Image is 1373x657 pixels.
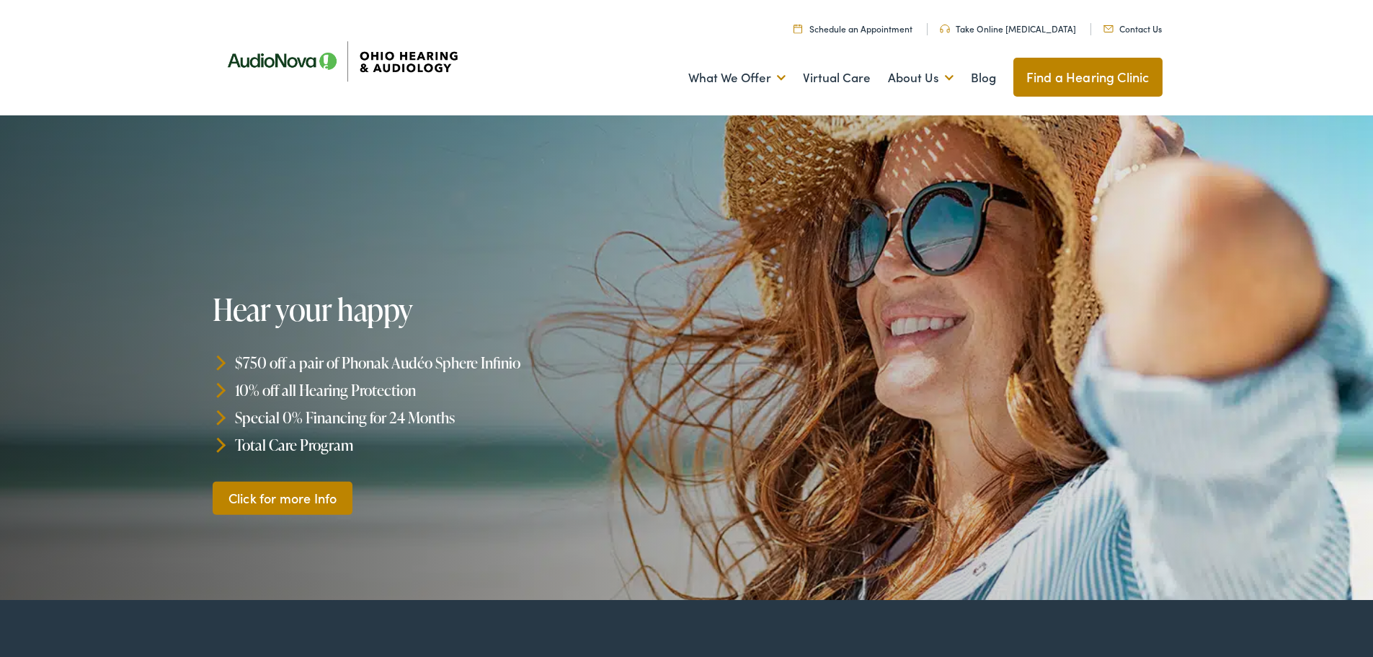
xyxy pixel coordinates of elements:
[688,51,786,105] a: What We Offer
[213,376,693,404] li: 10% off all Hearing Protection
[213,404,693,431] li: Special 0% Financing for 24 Months
[888,51,954,105] a: About Us
[940,25,950,33] img: Headphones icone to schedule online hearing test in Cincinnati, OH
[794,22,912,35] a: Schedule an Appointment
[1103,25,1114,32] img: Mail icon representing email contact with Ohio Hearing in Cincinnati, OH
[213,481,352,515] a: Click for more Info
[971,51,996,105] a: Blog
[213,431,693,458] li: Total Care Program
[794,24,802,33] img: Calendar Icon to schedule a hearing appointment in Cincinnati, OH
[213,293,693,326] h1: Hear your happy
[803,51,871,105] a: Virtual Care
[940,22,1076,35] a: Take Online [MEDICAL_DATA]
[213,349,693,376] li: $750 off a pair of Phonak Audéo Sphere Infinio
[1103,22,1162,35] a: Contact Us
[1013,58,1163,97] a: Find a Hearing Clinic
